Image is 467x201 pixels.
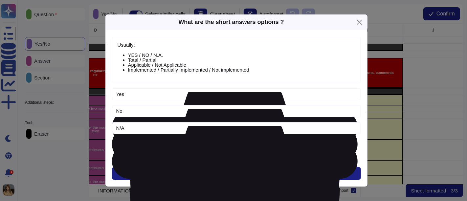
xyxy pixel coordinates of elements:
[112,88,361,100] input: Option 1
[128,62,355,67] li: Applicable / Not Applicable
[128,67,355,72] li: Implemented / Partially Implemented / Not implemented
[128,57,355,62] li: Total / Partial
[178,18,284,27] div: What are the short answers options ?
[354,17,365,27] button: Close
[118,42,355,47] p: Usually:
[112,122,361,134] input: Option 3
[128,53,355,57] li: YES / NO / N.A.
[112,105,361,117] input: Option 2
